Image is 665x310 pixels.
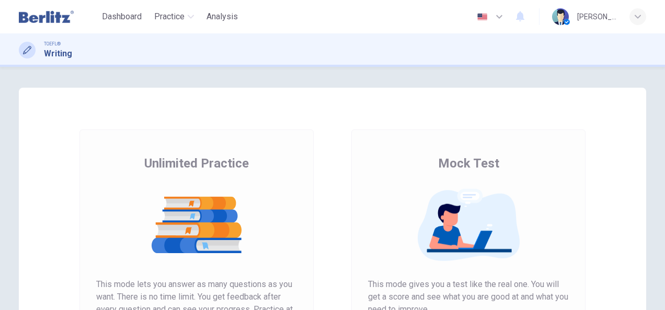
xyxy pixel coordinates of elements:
a: Berlitz Latam logo [19,6,98,27]
span: Unlimited Practice [144,155,249,172]
img: en [476,13,489,21]
div: [PERSON_NAME] [577,10,617,23]
h1: Writing [44,47,72,60]
span: Practice [154,10,185,23]
button: Dashboard [98,7,146,26]
button: Analysis [202,7,242,26]
img: Berlitz Latam logo [19,6,74,27]
span: Analysis [207,10,238,23]
span: TOEFL® [44,40,61,47]
button: Practice [150,7,198,26]
span: Mock Test [438,155,499,172]
img: Profile picture [552,8,569,25]
span: Dashboard [102,10,142,23]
